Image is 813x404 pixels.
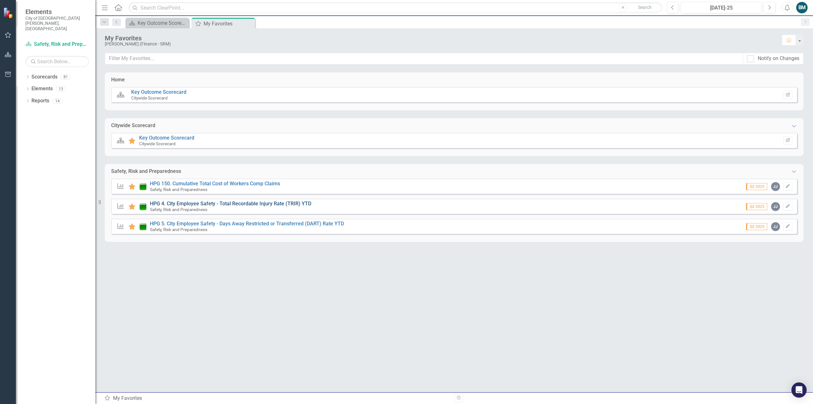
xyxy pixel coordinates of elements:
img: On Target [139,223,147,230]
button: Search [629,3,661,12]
span: Q2 2025 [746,203,767,210]
span: Elements [25,8,89,16]
div: My Favorites [104,395,449,402]
span: Q2 2025 [746,183,767,190]
a: HPG 150. Cumulative Total Cost of Workers Comp Claims [150,181,280,187]
a: Elements [31,85,53,92]
div: 14 [52,98,63,104]
a: Key Outcome Scorecard [127,19,187,27]
div: 13 [56,86,66,92]
button: BM [796,2,808,13]
small: Safety, Risk and Preparedness [150,227,207,232]
a: HPG 5. City Employee Safety - Days Away Restricted or Transferred (DART) Rate YTD [150,221,344,227]
img: On Target [139,183,147,190]
div: [PERSON_NAME] (Finance - SRM) [105,42,776,46]
div: Open Intercom Messenger [791,382,807,398]
small: Citywide Scorecard [139,141,176,146]
small: Safety, Risk and Preparedness [150,207,207,212]
div: JJ [771,202,780,211]
div: Home [111,76,125,84]
button: Set Home Page [783,91,792,99]
img: ClearPoint Strategy [3,7,15,18]
div: My Favorites [204,20,253,28]
a: Key Outcome Scorecard [139,135,194,141]
a: HPG 4. City Employee Safety - Total Recordable Injury Rate (TRIR) YTD [150,201,311,207]
div: My Favorites [105,35,776,42]
input: Filter My Favorites... [105,53,743,65]
a: Reports [31,97,49,105]
div: [DATE]-25 [683,4,760,12]
img: On Target [139,203,147,210]
div: Citywide Scorecard [111,122,155,129]
div: Notify on Changes [758,55,799,62]
span: Q2 2025 [746,223,767,230]
small: Safety, Risk and Preparedness [150,187,207,192]
button: [DATE]-25 [681,2,762,13]
div: Key Outcome Scorecard [138,19,187,27]
small: Citywide Scorecard [131,95,168,100]
div: JJ [771,222,780,231]
a: Scorecards [31,73,57,81]
div: 81 [61,74,71,79]
small: City of [GEOGRAPHIC_DATA][PERSON_NAME], [GEOGRAPHIC_DATA] [25,16,89,31]
a: Safety, Risk and Preparedness [25,41,89,48]
div: JJ [771,182,780,191]
input: Search Below... [25,56,89,67]
input: Search ClearPoint... [129,2,662,13]
span: Search [638,5,652,10]
div: Safety, Risk and Preparedness [111,168,181,175]
a: Key Outcome Scorecard [131,89,186,95]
